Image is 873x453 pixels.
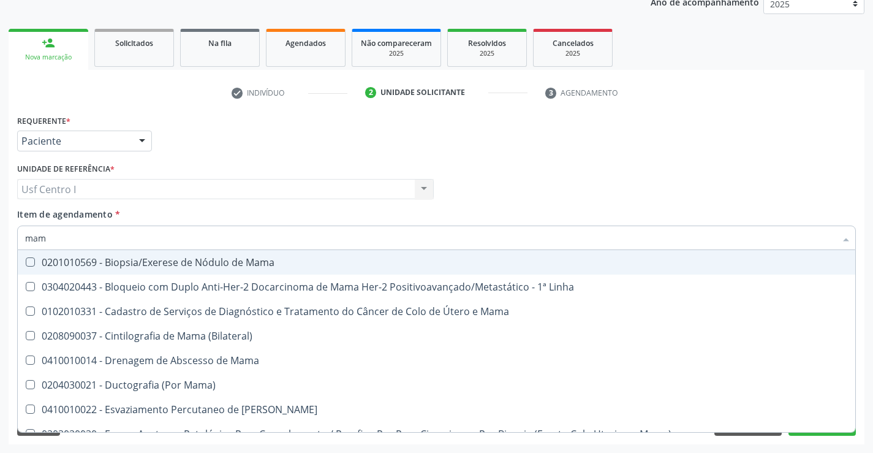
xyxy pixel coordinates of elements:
span: Solicitados [115,38,153,48]
span: Não compareceram [361,38,432,48]
input: Buscar por procedimentos [25,226,836,250]
div: 0208090037 - Cintilografia de Mama (Bilateral) [25,331,848,341]
div: person_add [42,36,55,50]
div: 2025 [456,49,518,58]
div: 2 [365,87,376,98]
span: Cancelados [553,38,594,48]
span: Na fila [208,38,232,48]
div: 2025 [361,49,432,58]
span: Agendados [285,38,326,48]
span: Paciente [21,135,127,147]
div: 0410010022 - Esvaziamento Percutaneo de [PERSON_NAME] [25,405,848,414]
span: Item de agendamento [17,208,113,220]
label: Requerente [17,112,70,131]
div: 0102010331 - Cadastro de Serviços de Diagnóstico e Tratamento do Câncer de Colo de Útero e Mama [25,306,848,316]
div: Nova marcação [17,53,80,62]
div: 0304020443 - Bloqueio com Duplo Anti-Her-2 Docarcinoma de Mama Her-2 Positivoavançado/Metastático... [25,282,848,292]
div: 0410010014 - Drenagem de Abscesso de Mama [25,356,848,365]
span: Resolvidos [468,38,506,48]
div: 2025 [542,49,603,58]
div: Unidade solicitante [380,87,465,98]
label: Unidade de referência [17,160,115,179]
div: 0203020030 - Exame Anatomo-Patológico Para Congelamento / Parafina Por Peça Cirurgica ou Por Biop... [25,429,848,439]
div: 0201010569 - Biopsia/Exerese de Nódulo de Mama [25,257,848,267]
div: 0204030021 - Ductografia (Por Mama) [25,380,848,390]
